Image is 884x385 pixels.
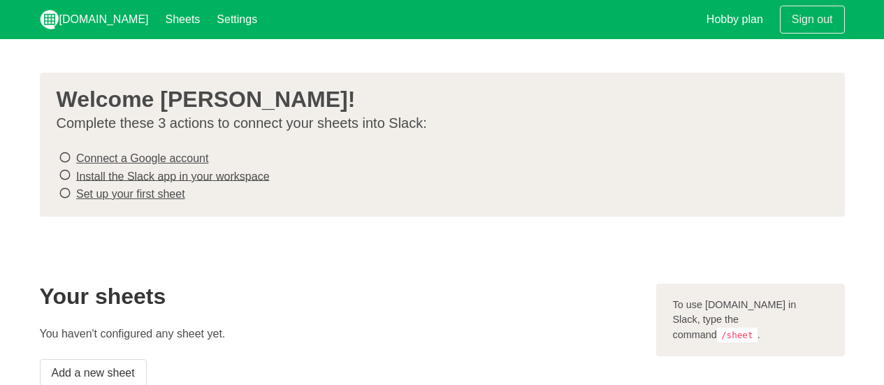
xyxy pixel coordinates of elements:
[76,188,185,200] a: Set up your first sheet
[76,152,208,164] a: Connect a Google account
[40,326,639,342] p: You haven't configured any sheet yet.
[656,284,845,357] div: To use [DOMAIN_NAME] in Slack, type the command .
[780,6,845,34] a: Sign out
[40,284,639,309] h2: Your sheets
[717,328,758,342] code: /sheet
[40,10,59,29] img: logo_v2_white.png
[57,87,817,112] h3: Welcome [PERSON_NAME]!
[76,170,270,182] a: Install the Slack app in your workspace
[57,115,817,132] p: Complete these 3 actions to connect your sheets into Slack:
